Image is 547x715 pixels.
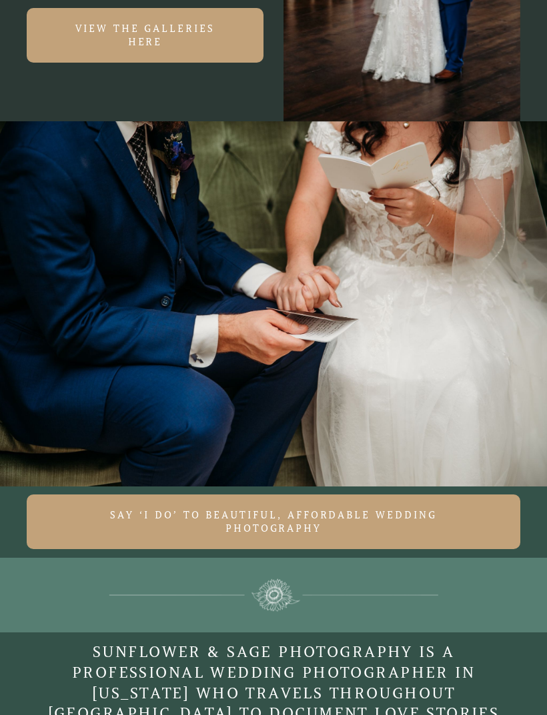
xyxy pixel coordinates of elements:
[27,8,263,63] a: View the Galleries here
[109,568,438,622] img: white sunflower divider
[110,509,436,534] span: Say ‘I Do’ to Beautiful, Affordable Wedding Photography
[27,494,520,549] a: Say ‘I Do’ to Beautiful, Affordable Wedding Photography
[75,23,215,48] span: View the Galleries here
